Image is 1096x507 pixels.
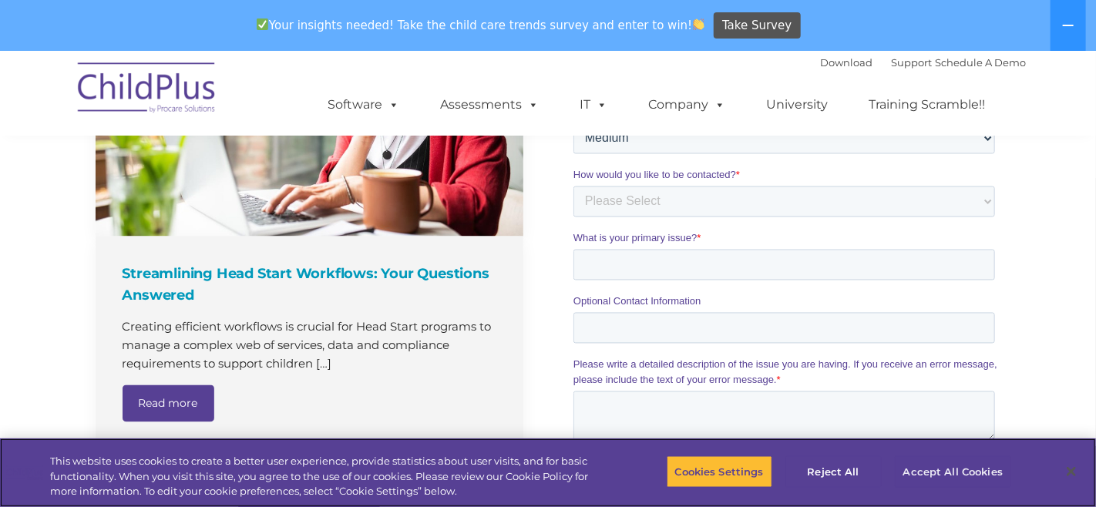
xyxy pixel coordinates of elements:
[820,56,1026,69] font: |
[935,56,1026,69] a: Schedule A Demo
[895,455,1011,488] button: Accept All Cookies
[633,89,741,120] a: Company
[250,10,711,40] span: Your insights needed! Take the child care trends survey and enter to win!
[667,455,772,488] button: Cookies Settings
[853,89,1000,120] a: Training Scramble!!
[70,52,224,129] img: ChildPlus by Procare Solutions
[820,56,872,69] a: Download
[785,455,882,488] button: Reject All
[123,318,500,374] p: Creating efficient workflows is crucial for Head Start programs to manage a complex web of servic...
[714,12,801,39] a: Take Survey
[1054,455,1088,489] button: Close
[425,89,554,120] a: Assessments
[693,18,704,30] img: 👏
[312,89,415,120] a: Software
[123,264,500,307] h4: Streamlining Head Start Workflows: Your Questions Answered
[564,89,623,120] a: IT
[751,89,843,120] a: University
[50,454,603,499] div: This website uses cookies to create a better user experience, provide statistics about user visit...
[891,56,932,69] a: Support
[123,385,214,422] a: Read more
[257,18,268,30] img: ✅
[722,12,792,39] span: Take Survey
